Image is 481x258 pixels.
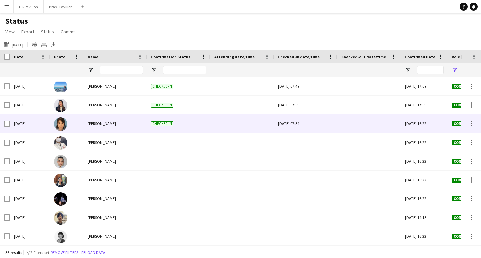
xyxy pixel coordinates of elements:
[3,40,25,49] button: [DATE]
[401,171,448,189] div: [DATE] 16:22
[44,0,78,13] button: Brasil Pavilion
[151,121,173,126] span: Checked-in
[19,27,37,36] a: Export
[10,77,50,95] div: [DATE]
[80,249,107,256] button: Reload data
[88,102,116,107] span: [PERSON_NAME]
[54,80,67,93] img: Miki IKEDA
[452,159,476,164] span: Confirmed
[452,103,476,108] span: Confirmed
[88,84,116,89] span: [PERSON_NAME]
[401,77,448,95] div: [DATE] 17:09
[401,133,448,152] div: [DATE] 16:22
[278,77,333,95] div: [DATE] 07:49
[88,177,116,182] span: [PERSON_NAME]
[38,27,57,36] a: Status
[278,54,320,59] span: Checked-in date/time
[100,66,143,74] input: Name Filter Input
[54,54,65,59] span: Photo
[88,215,116,220] span: [PERSON_NAME]
[40,40,48,49] app-action-btn: Crew files as ZIP
[88,159,116,164] span: [PERSON_NAME]
[214,54,255,59] span: Attending date/time
[452,121,476,126] span: Confirmed
[54,192,67,206] img: Hitomi MATSUDA
[10,227,50,245] div: [DATE]
[405,67,411,73] button: Open Filter Menu
[3,27,17,36] a: View
[88,140,116,145] span: [PERSON_NAME]
[30,40,38,49] app-action-btn: Print
[10,133,50,152] div: [DATE]
[10,152,50,170] div: [DATE]
[50,40,58,49] app-action-btn: Export XLSX
[452,196,476,201] span: Confirmed
[452,234,476,239] span: Confirmed
[151,84,173,89] span: Checked-in
[88,234,116,239] span: [PERSON_NAME]
[54,117,67,131] img: Yumie FUKUCHI
[452,215,476,220] span: Confirmed
[21,29,34,35] span: Export
[278,114,333,133] div: [DATE] 07:54
[54,230,67,243] img: Aya Inoue
[58,27,78,36] a: Comms
[54,99,67,112] img: Nguyen VUONG
[401,152,448,170] div: [DATE] 16:22
[151,54,190,59] span: Confirmation Status
[341,54,386,59] span: Checked-out date/time
[401,208,448,227] div: [DATE] 14:15
[452,84,476,89] span: Confirmed
[151,67,157,73] button: Open Filter Menu
[10,208,50,227] div: [DATE]
[10,114,50,133] div: [DATE]
[61,29,76,35] span: Comms
[401,189,448,208] div: [DATE] 16:22
[452,140,476,145] span: Confirmed
[88,54,98,59] span: Name
[14,54,23,59] span: Date
[163,66,206,74] input: Confirmation Status Filter Input
[452,178,476,183] span: Confirmed
[10,189,50,208] div: [DATE]
[5,29,15,35] span: View
[10,96,50,114] div: [DATE]
[452,54,474,59] span: Role Status
[88,121,116,126] span: [PERSON_NAME]
[401,114,448,133] div: [DATE] 16:22
[30,250,49,255] span: 2 filters set
[88,196,116,201] span: [PERSON_NAME]
[54,211,67,225] img: Hidetoshi COMODA
[452,67,458,73] button: Open Filter Menu
[88,67,94,73] button: Open Filter Menu
[41,29,54,35] span: Status
[401,96,448,114] div: [DATE] 17:09
[54,136,67,150] img: Asami NISHIMURA
[54,174,67,187] img: Soyoka McDonough
[49,249,80,256] button: Remove filters
[278,96,333,114] div: [DATE] 07:59
[401,227,448,245] div: [DATE] 16:22
[405,54,435,59] span: Confirmed Date
[417,66,444,74] input: Confirmed Date Filter Input
[151,103,173,108] span: Checked-in
[10,171,50,189] div: [DATE]
[54,155,67,168] img: Genki KOSAKA
[14,0,44,13] button: UK Pavilion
